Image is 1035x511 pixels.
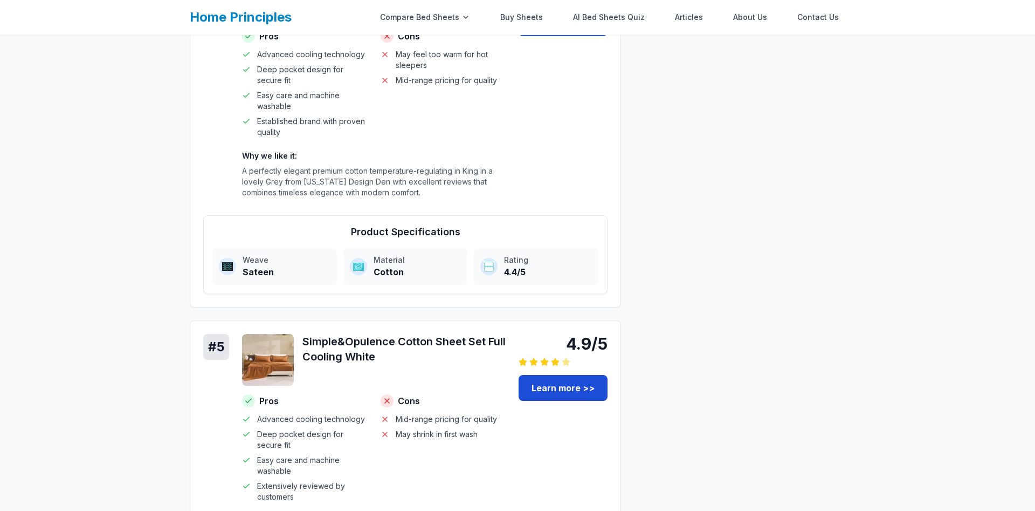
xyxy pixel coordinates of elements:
[302,334,506,364] h3: Simple&Opulence Cotton Sheet Set Full Cooling White
[222,261,233,272] img: Weave
[190,9,292,25] a: Home Principles
[727,6,774,28] a: About Us
[396,414,497,425] span: Mid-range pricing for quality
[374,255,461,265] div: Material
[374,6,477,28] div: Compare Bed Sheets
[257,90,368,112] span: Easy care and machine washable
[257,481,368,502] span: Extensively reviewed by customers
[668,6,709,28] a: Articles
[791,6,845,28] a: Contact Us
[212,224,598,240] h4: Product Specifications
[257,429,368,451] span: Deep pocket design for secure fit
[242,334,294,386] img: Simple&Opulence Cotton Sheet Set Full Cooling White - Cotton product image
[504,265,592,278] div: 4.4/5
[396,49,506,71] span: May feel too warm for hot sleepers
[243,265,330,278] div: Sateen
[203,334,229,360] div: # 5
[381,30,506,43] h4: Cons
[257,455,368,476] span: Easy care and machine washable
[494,6,549,28] a: Buy Sheets
[242,151,506,161] h4: Why we like it:
[396,75,497,86] span: Mid-range pricing for quality
[353,261,364,272] img: Material
[242,394,368,407] h4: Pros
[242,30,368,43] h4: Pros
[242,166,506,198] p: A perfectly elegant premium cotton temperature-regulating in King in a lovely Grey from [US_STATE...
[243,255,330,265] div: Weave
[567,6,651,28] a: AI Bed Sheets Quiz
[257,49,365,60] span: Advanced cooling technology
[257,116,368,138] span: Established brand with proven quality
[257,414,365,425] span: Advanced cooling technology
[374,265,461,278] div: Cotton
[381,394,506,407] h4: Cons
[519,334,608,353] div: 4.9/5
[504,255,592,265] div: Rating
[519,375,608,401] a: Learn more >>
[396,429,478,440] span: May shrink in first wash
[257,64,368,86] span: Deep pocket design for secure fit
[484,261,494,272] img: Rating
